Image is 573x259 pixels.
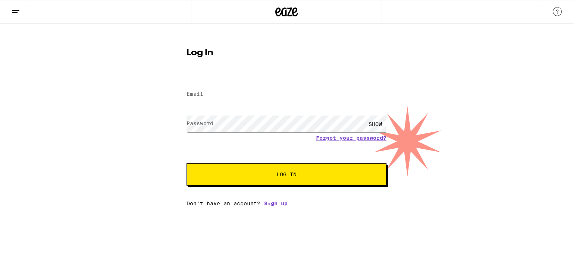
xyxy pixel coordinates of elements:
h1: Log In [187,48,386,57]
div: SHOW [364,116,386,132]
span: Log In [276,172,297,177]
label: Email [187,91,203,97]
input: Email [187,86,386,103]
label: Password [187,120,213,126]
button: Log In [187,163,386,186]
div: Don't have an account? [187,200,386,206]
a: Sign up [264,200,288,206]
a: Forgot your password? [316,135,386,141]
